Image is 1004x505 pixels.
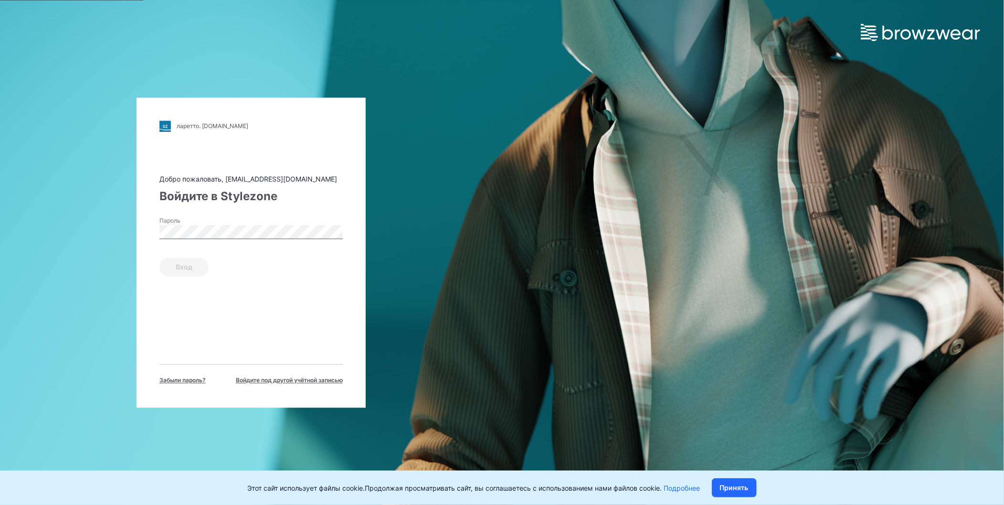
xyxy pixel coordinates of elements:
[861,24,980,41] img: browzwear-logo.e42bd6dac1945053ebaf764b6aa21510.svg
[712,478,757,497] button: Принять
[159,120,343,132] a: ларетто. [DOMAIN_NAME]
[159,175,337,183] ya-tr-span: Добро пожаловать, [EMAIL_ADDRESS][DOMAIN_NAME]
[159,189,277,203] ya-tr-span: Войдите в Stylezone
[664,484,700,492] a: Подробнее
[236,376,343,384] ya-tr-span: Войдите под другой учётной записью
[365,484,662,492] ya-tr-span: Продолжая просматривать сайт, вы соглашаетесь с использованием нами файлов cookie.
[159,120,171,132] img: stylezone-logo.562084cfcfab977791bfbf7441f1a819.svg
[177,123,248,130] ya-tr-span: ларетто. [DOMAIN_NAME]
[248,484,365,492] ya-tr-span: Этот сайт использует файлы cookie.
[159,217,180,224] ya-tr-span: Пароль
[720,483,749,493] ya-tr-span: Принять
[159,376,206,384] ya-tr-span: Забыли пароль?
